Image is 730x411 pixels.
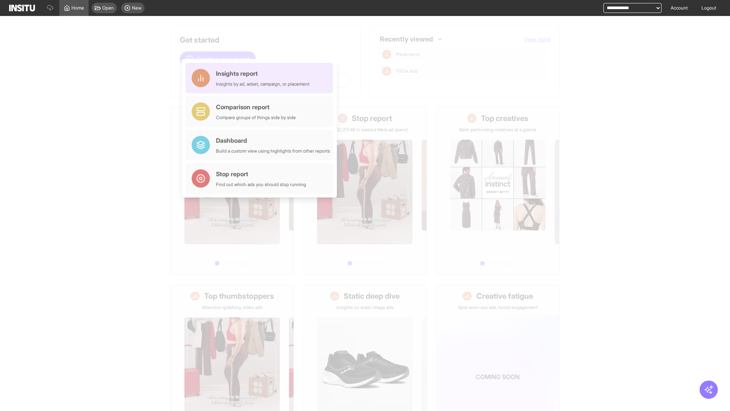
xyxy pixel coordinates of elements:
[216,169,306,178] div: Stop report
[9,5,35,11] img: Logo
[216,102,296,112] div: Comparison report
[216,148,330,154] div: Build a custom view using highlights from other reports
[216,115,296,121] div: Compare groups of things side by side
[216,69,309,78] div: Insights report
[102,5,114,11] span: Open
[132,5,141,11] span: New
[216,136,330,145] div: Dashboard
[216,81,309,87] div: Insights by ad, adset, campaign, or placement
[216,182,306,188] div: Find out which ads you should stop running
[71,5,84,11] span: Home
